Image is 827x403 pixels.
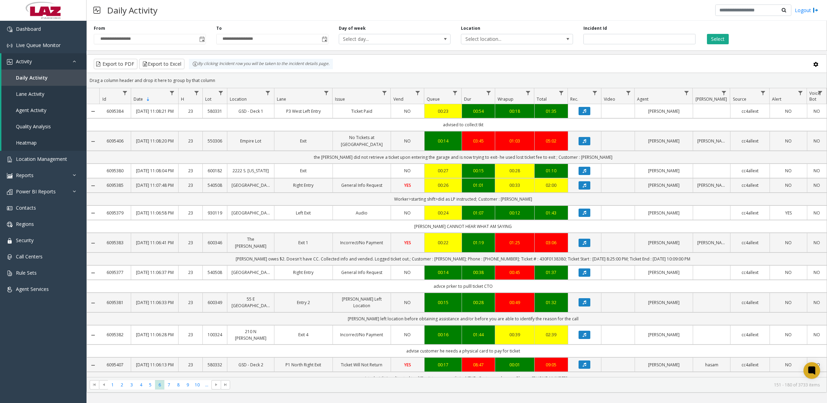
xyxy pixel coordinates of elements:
a: [PERSON_NAME] [697,182,726,189]
a: Alert Filter Menu [796,88,805,98]
a: [PERSON_NAME] [697,138,726,144]
a: YES [395,361,420,368]
a: [DATE] 11:06:13 PM [135,361,174,368]
span: YES [404,362,411,368]
div: 05:02 [539,138,564,144]
span: Regions [16,221,34,227]
td: [PERSON_NAME] owes $2. Doesn't have CC. Collected info and vended. Logged ticket out.; Customer :... [99,253,827,265]
a: 550306 [207,138,223,144]
a: NO [774,182,803,189]
a: NO [774,269,803,276]
div: 00:45 [499,269,530,276]
a: cc4allext [735,210,765,216]
button: Export to PDF [94,59,137,69]
a: 930119 [207,210,223,216]
a: NO [774,167,803,174]
label: To [216,25,222,31]
div: 00:54 [466,108,491,115]
a: cc4allext [735,182,765,189]
span: Location Management [16,156,67,162]
a: 23 [183,269,199,276]
a: 6095385 [103,182,127,189]
a: NO [395,331,420,338]
a: 600182 [207,167,223,174]
a: Right Entry [279,182,328,189]
a: Empire Lot [231,138,270,144]
a: NO [811,269,823,276]
img: 'icon' [7,254,12,260]
img: 'icon' [7,205,12,211]
a: [PERSON_NAME] [639,239,689,246]
a: [DATE] 11:06:28 PM [135,331,174,338]
div: 00:15 [466,167,491,174]
a: 23 [183,331,199,338]
a: 6095407 [103,361,127,368]
a: 00:01 [499,361,530,368]
a: Issue Filter Menu [380,88,389,98]
a: [PERSON_NAME] [639,299,689,306]
a: Exit 4 [279,331,328,338]
a: 55 E [GEOGRAPHIC_DATA] [231,296,270,309]
span: NO [404,108,411,114]
a: 01:07 [466,210,491,216]
a: [PERSON_NAME] [639,210,689,216]
a: [DATE] 11:06:41 PM [135,239,174,246]
a: NO [811,331,823,338]
a: 08:47 [466,361,491,368]
a: cc4allext [735,239,765,246]
td: advise customer he needs a physical card to pay for ticket [99,345,827,357]
a: 01:19 [466,239,491,246]
a: Collapse Details [87,183,99,189]
div: 01:35 [539,108,564,115]
div: 00:49 [499,299,530,306]
a: [PERSON_NAME] [639,269,689,276]
a: [PERSON_NAME] [639,182,689,189]
a: 600349 [207,299,223,306]
a: Agent Activity [1,102,87,118]
a: [GEOGRAPHIC_DATA] [231,269,270,276]
span: Live Queue Monitor [16,42,61,48]
div: 01:37 [539,269,564,276]
a: NO [395,138,420,144]
a: 00:14 [429,269,457,276]
a: Daily Activity [1,70,87,86]
a: cc4allext [735,108,765,115]
a: 6095380 [103,167,127,174]
a: 540508 [207,269,223,276]
a: NO [774,239,803,246]
a: 02:39 [539,331,564,338]
a: Exit [279,138,328,144]
img: 'icon' [7,189,12,195]
a: [PERSON_NAME] [639,138,689,144]
a: 02:00 [539,182,564,189]
a: Quality Analysis [1,118,87,135]
a: H Filter Menu [192,88,201,98]
a: GSD - Deck 1 [231,108,270,115]
td: the [PERSON_NAME] did not retrieve a ticket upon entering the garage and is now trying to exit- h... [99,151,827,164]
div: 03:45 [466,138,491,144]
a: General Info Request [337,269,387,276]
a: cc4allext [735,138,765,144]
a: NO [811,239,823,246]
a: NO [811,361,823,368]
div: 00:23 [429,108,457,115]
span: Call Centers [16,253,43,260]
div: 00:18 [499,108,530,115]
span: Activity [16,58,32,65]
a: Source Filter Menu [758,88,768,98]
a: Wrapup Filter Menu [523,88,533,98]
span: NO [404,138,411,144]
span: YES [404,182,411,188]
a: [DATE] 11:08:20 PM [135,138,174,144]
td: [PERSON_NAME] CANNOT HEAR WHAT AM SAYING [99,220,827,233]
img: 'icon' [7,43,12,48]
a: cc4allext [735,361,765,368]
a: NO [395,108,420,115]
a: Exit 1 [279,239,328,246]
a: YES [395,182,420,189]
img: 'icon' [7,173,12,178]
